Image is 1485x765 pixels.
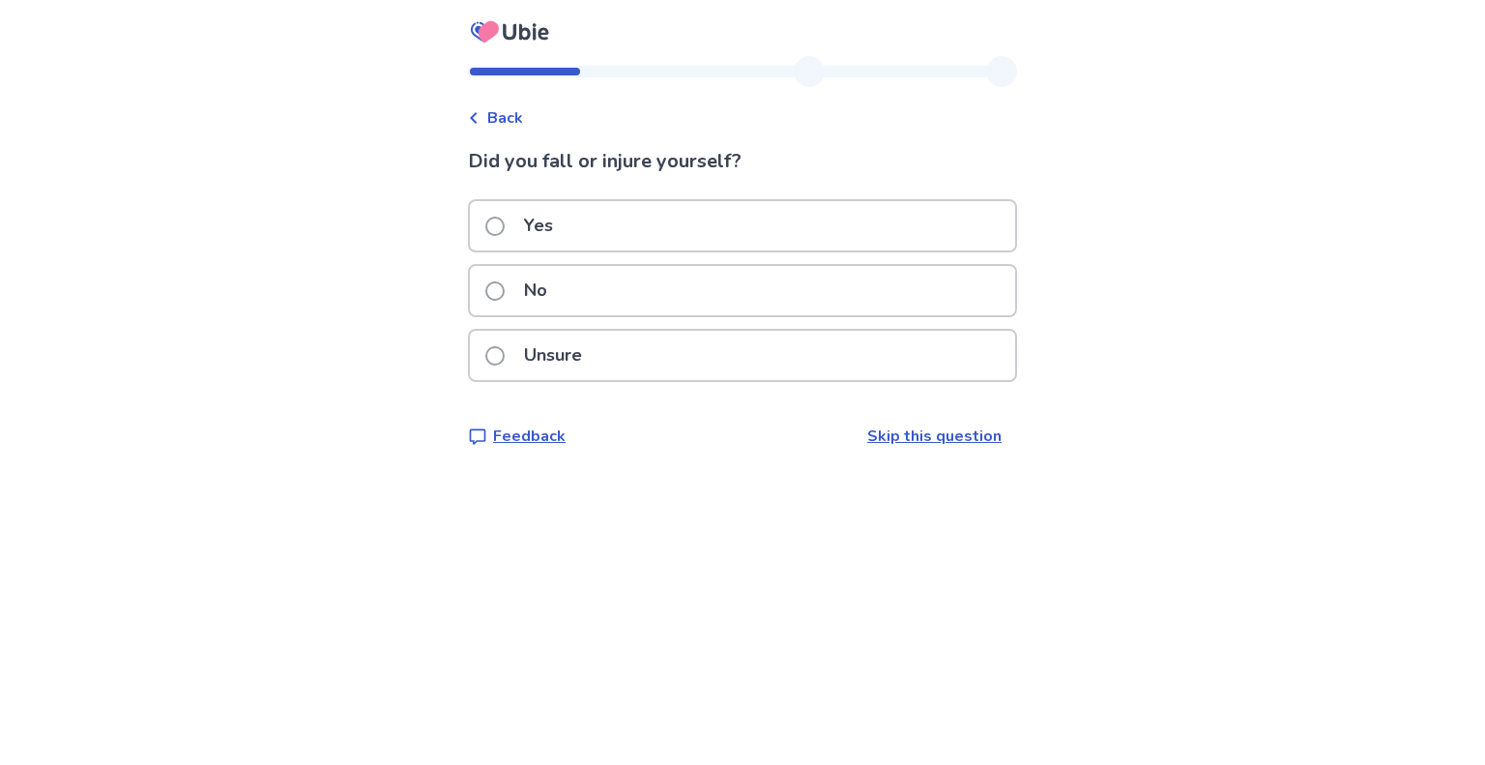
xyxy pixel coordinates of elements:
p: Unsure [512,331,594,380]
p: Did you fall or injure yourself? [468,147,1017,176]
p: No [512,266,559,315]
p: Feedback [493,425,566,448]
a: Skip this question [867,426,1002,447]
p: Yes [512,201,565,250]
a: Feedback [468,425,566,448]
span: Back [487,106,523,130]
